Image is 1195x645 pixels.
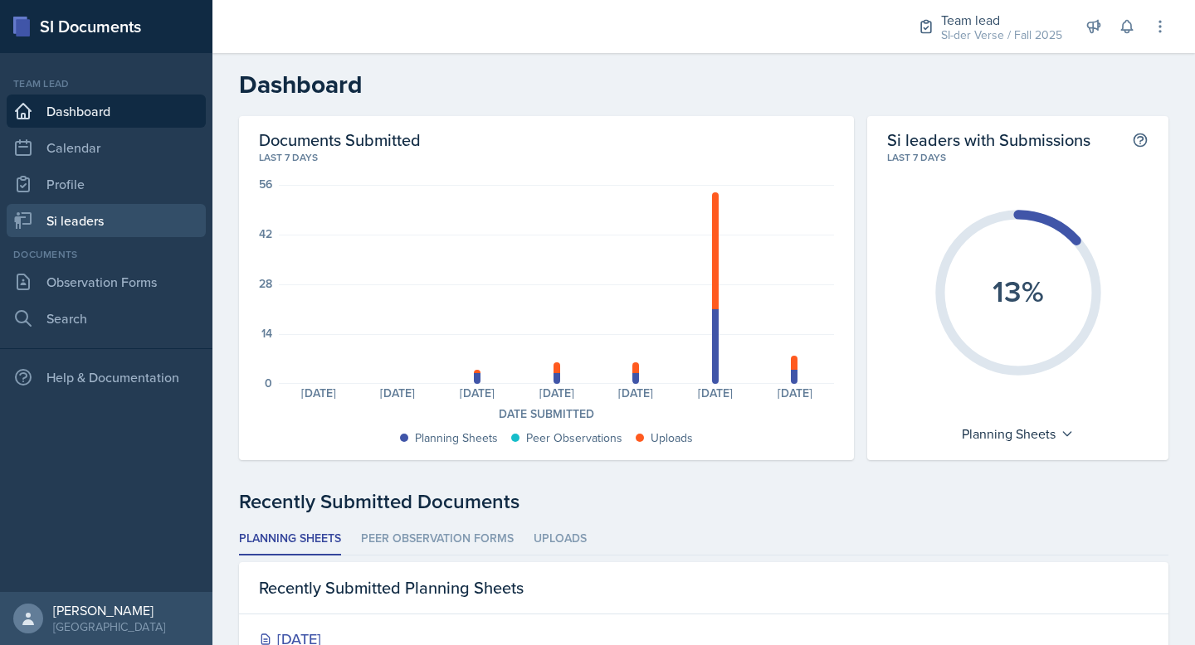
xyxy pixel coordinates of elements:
[7,131,206,164] a: Calendar
[941,27,1062,44] div: SI-der Verse / Fall 2025
[53,618,165,635] div: [GEOGRAPHIC_DATA]
[265,377,272,389] div: 0
[239,70,1168,99] h2: Dashboard
[7,361,206,394] div: Help & Documentation
[259,405,834,423] div: Date Submitted
[239,562,1168,614] div: Recently Submitted Planning Sheets
[259,150,834,165] div: Last 7 days
[259,228,272,240] div: 42
[651,429,693,447] div: Uploads
[358,387,438,399] div: [DATE]
[261,327,272,339] div: 14
[954,420,1082,447] div: Planning Sheets
[676,387,755,399] div: [DATE]
[415,429,498,447] div: Planning Sheets
[941,10,1062,30] div: Team lead
[7,167,206,201] a: Profile
[755,387,835,399] div: [DATE]
[7,302,206,335] a: Search
[7,204,206,237] a: Si leaders
[7,247,206,262] div: Documents
[53,602,165,618] div: [PERSON_NAME]
[526,429,622,447] div: Peer Observations
[534,523,587,555] li: Uploads
[239,523,341,555] li: Planning Sheets
[437,387,517,399] div: [DATE]
[7,265,206,298] a: Observation Forms
[597,387,676,399] div: [DATE]
[361,523,514,555] li: Peer Observation Forms
[993,269,1044,313] text: 13%
[7,76,206,91] div: Team lead
[7,95,206,128] a: Dashboard
[887,129,1090,150] h2: Si leaders with Submissions
[259,178,272,190] div: 56
[279,387,358,399] div: [DATE]
[259,278,272,289] div: 28
[239,487,1168,516] div: Recently Submitted Documents
[259,129,834,150] h2: Documents Submitted
[517,387,597,399] div: [DATE]
[887,150,1149,165] div: Last 7 days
